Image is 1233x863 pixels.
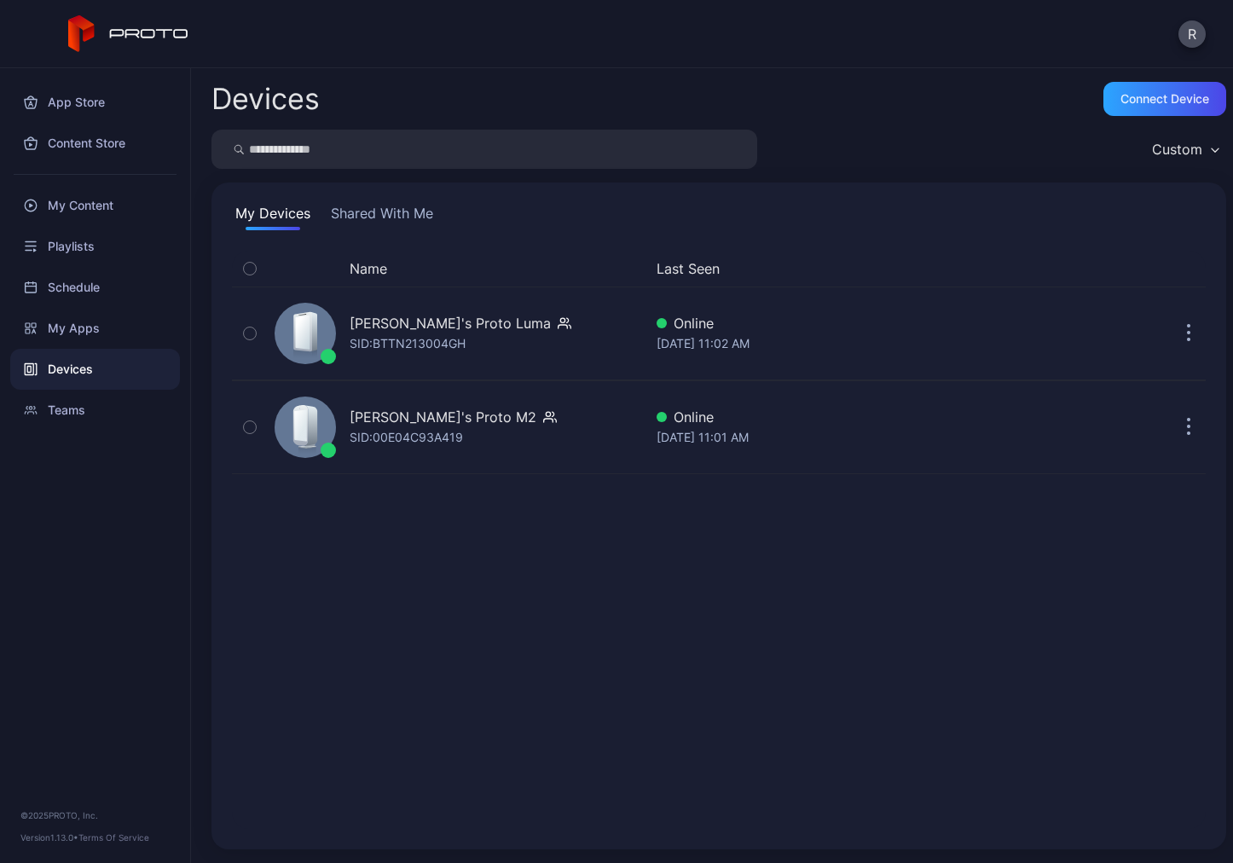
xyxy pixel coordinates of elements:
[232,203,314,230] button: My Devices
[350,427,463,448] div: SID: 00E04C93A419
[10,349,180,390] a: Devices
[211,84,320,114] h2: Devices
[10,308,180,349] a: My Apps
[350,333,466,354] div: SID: BTTN213004GH
[10,123,180,164] a: Content Store
[10,390,180,431] a: Teams
[10,82,180,123] a: App Store
[1143,130,1226,169] button: Custom
[1178,20,1206,48] button: R
[657,313,991,333] div: Online
[20,808,170,822] div: © 2025 PROTO, Inc.
[78,832,149,843] a: Terms Of Service
[998,258,1151,279] div: Update Device
[350,313,551,333] div: [PERSON_NAME]'s Proto Luma
[657,427,991,448] div: [DATE] 11:01 AM
[20,832,78,843] span: Version 1.13.0 •
[350,407,536,427] div: [PERSON_NAME]'s Proto M2
[1152,141,1202,158] div: Custom
[10,226,180,267] a: Playlists
[1103,82,1226,116] button: Connect device
[1172,258,1206,279] div: Options
[657,258,984,279] button: Last Seen
[327,203,437,230] button: Shared With Me
[657,333,991,354] div: [DATE] 11:02 AM
[10,267,180,308] a: Schedule
[1120,92,1209,106] div: Connect device
[10,185,180,226] a: My Content
[350,258,387,279] button: Name
[657,407,991,427] div: Online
